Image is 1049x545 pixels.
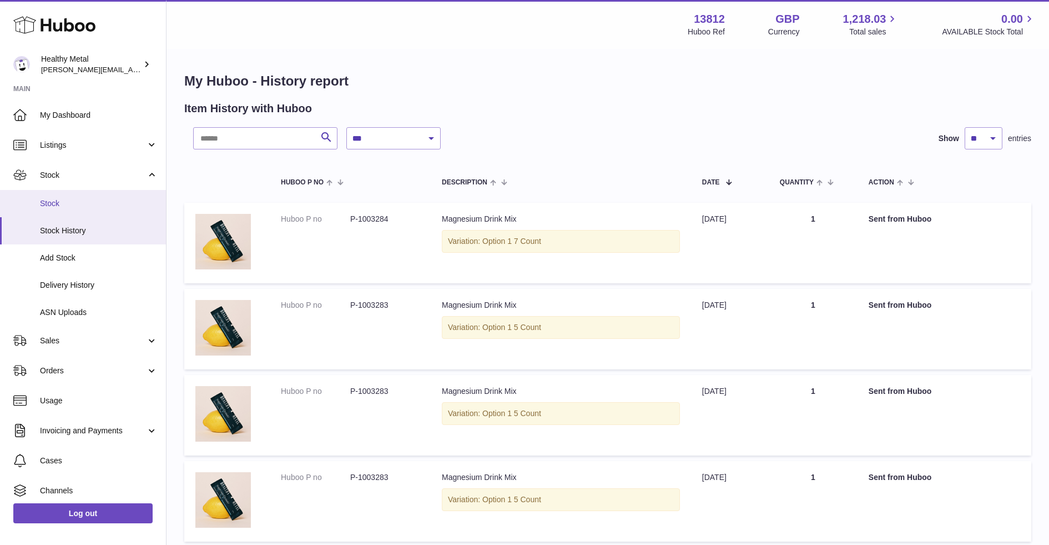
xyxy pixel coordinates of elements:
[769,461,858,542] td: 1
[869,214,932,223] strong: Sent from Huboo
[40,140,146,151] span: Listings
[40,307,158,318] span: ASN Uploads
[869,387,932,396] strong: Sent from Huboo
[694,12,725,27] strong: 13812
[691,461,769,542] td: [DATE]
[41,65,223,74] span: [PERSON_NAME][EMAIL_ADDRESS][DOMAIN_NAME]
[350,472,420,483] dd: P-1003283
[13,56,30,73] img: jose@healthy-metal.com
[942,27,1036,37] span: AVAILABLE Stock Total
[350,386,420,397] dd: P-1003283
[350,214,420,224] dd: P-1003284
[939,133,959,144] label: Show
[40,396,158,406] span: Usage
[281,386,350,397] dt: Huboo P no
[431,289,691,369] td: Magnesium Drink Mix
[431,375,691,456] td: Magnesium Drink Mix
[442,488,680,511] div: Variation: Option 1 5 Count
[40,226,158,236] span: Stock History
[40,336,146,346] span: Sales
[40,366,146,376] span: Orders
[184,72,1031,90] h1: My Huboo - History report
[40,110,158,121] span: My Dashboard
[869,301,932,309] strong: Sent from Huboo
[431,461,691,542] td: Magnesium Drink Mix
[41,54,141,75] div: Healthy Metal
[40,280,158,291] span: Delivery History
[769,375,858,456] td: 1
[691,289,769,369] td: [DATE]
[768,27,800,37] div: Currency
[281,472,350,483] dt: Huboo P no
[195,300,251,356] img: Product_31.jpg
[442,402,680,425] div: Variation: Option 1 5 Count
[775,12,799,27] strong: GBP
[691,375,769,456] td: [DATE]
[13,503,153,523] a: Log out
[281,179,324,186] span: Huboo P no
[843,12,886,27] span: 1,218.03
[184,101,312,116] h2: Item History with Huboo
[40,486,158,496] span: Channels
[431,203,691,283] td: Magnesium Drink Mix
[702,179,720,186] span: Date
[442,179,487,186] span: Description
[40,456,158,466] span: Cases
[281,300,350,311] dt: Huboo P no
[869,179,894,186] span: Action
[40,170,146,181] span: Stock
[1008,133,1031,144] span: entries
[769,203,858,283] td: 1
[688,27,725,37] div: Huboo Ref
[849,27,899,37] span: Total sales
[442,230,680,253] div: Variation: Option 1 7 Count
[195,214,251,269] img: Product_31.jpg
[769,289,858,369] td: 1
[40,426,146,436] span: Invoicing and Payments
[40,253,158,263] span: Add Stock
[40,198,158,209] span: Stock
[691,203,769,283] td: [DATE]
[195,386,251,442] img: Product_31.jpg
[1001,12,1023,27] span: 0.00
[442,316,680,339] div: Variation: Option 1 5 Count
[843,12,899,37] a: 1,218.03 Total sales
[195,472,251,528] img: Product_31.jpg
[869,473,932,482] strong: Sent from Huboo
[780,179,814,186] span: Quantity
[942,12,1036,37] a: 0.00 AVAILABLE Stock Total
[350,300,420,311] dd: P-1003283
[281,214,350,224] dt: Huboo P no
